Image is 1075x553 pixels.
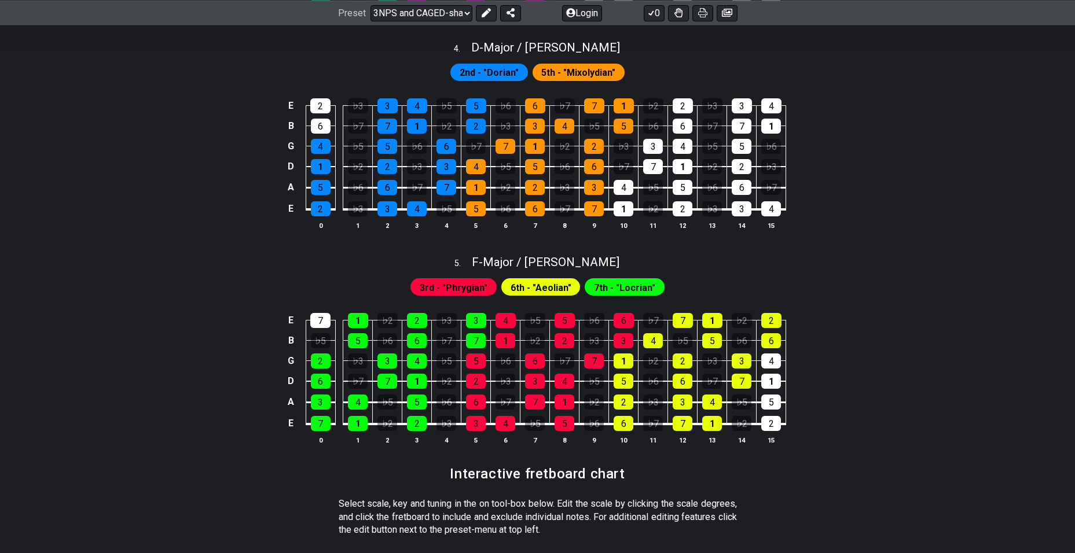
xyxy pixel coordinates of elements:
[584,98,604,113] div: 7
[491,434,520,446] th: 6
[673,201,692,216] div: 2
[436,313,457,328] div: ♭3
[644,5,665,21] button: 0
[732,180,751,195] div: 6
[377,353,397,368] div: 3
[643,353,663,368] div: ♭2
[525,416,545,431] div: ♭5
[555,353,574,368] div: ♭7
[311,374,331,389] div: 6
[343,219,373,231] th: 1
[466,180,486,195] div: 1
[732,353,751,368] div: 3
[436,333,456,348] div: ♭7
[525,374,545,389] div: 3
[520,219,550,231] th: 7
[643,201,663,216] div: ♭2
[284,311,298,331] td: E
[702,119,722,134] div: ♭7
[614,159,633,174] div: ♭7
[284,156,298,177] td: D
[761,395,781,410] div: 5
[732,374,751,389] div: 7
[284,177,298,198] td: A
[525,159,545,174] div: 5
[436,416,456,431] div: ♭3
[550,219,579,231] th: 8
[643,313,663,328] div: ♭7
[668,434,698,446] th: 12
[311,180,331,195] div: 5
[525,333,545,348] div: ♭2
[614,333,633,348] div: 3
[702,353,722,368] div: ♭3
[496,180,515,195] div: ♭2
[525,353,545,368] div: 6
[673,416,692,431] div: 7
[284,392,298,413] td: A
[555,416,574,431] div: 5
[466,313,486,328] div: 3
[432,434,461,446] th: 4
[348,159,368,174] div: ♭2
[466,98,486,113] div: 5
[450,467,625,480] h2: Interactive fretboard chart
[284,116,298,136] td: B
[761,333,781,348] div: 6
[377,180,397,195] div: 6
[555,333,574,348] div: 2
[609,434,639,446] th: 10
[436,201,456,216] div: ♭5
[643,374,663,389] div: ♭6
[584,416,604,431] div: ♭6
[284,96,298,116] td: E
[614,353,633,368] div: 1
[584,313,604,328] div: ♭6
[761,374,781,389] div: 1
[614,98,634,113] div: 1
[525,119,545,134] div: 3
[579,219,609,231] th: 9
[584,119,604,134] div: ♭5
[614,395,633,410] div: 2
[407,201,427,216] div: 4
[643,139,663,154] div: 3
[436,180,456,195] div: 7
[306,434,335,446] th: 0
[311,119,331,134] div: 6
[466,201,486,216] div: 5
[454,43,471,56] span: 4 .
[311,139,331,154] div: 4
[348,119,368,134] div: ♭7
[471,40,620,54] span: D - Major / [PERSON_NAME]
[668,219,698,231] th: 12
[757,219,786,231] th: 15
[643,98,663,113] div: ♭2
[284,371,298,392] td: D
[511,279,571,296] span: First enable full edit mode to edit
[757,434,786,446] th: 15
[407,333,427,348] div: 6
[525,201,545,216] div: 6
[348,139,368,154] div: ♭5
[702,333,722,348] div: 5
[761,201,781,216] div: 4
[407,416,427,431] div: 2
[639,434,668,446] th: 11
[673,395,692,410] div: 3
[496,119,515,134] div: ♭3
[466,333,486,348] div: 7
[348,201,368,216] div: ♭3
[727,434,757,446] th: 14
[702,395,722,410] div: 4
[311,159,331,174] div: 1
[525,395,545,410] div: 7
[702,374,722,389] div: ♭7
[377,416,397,431] div: ♭2
[500,5,521,21] button: Share Preset
[643,180,663,195] div: ♭5
[584,201,604,216] div: 7
[370,5,472,21] select: Preset
[284,330,298,351] td: B
[496,313,516,328] div: 4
